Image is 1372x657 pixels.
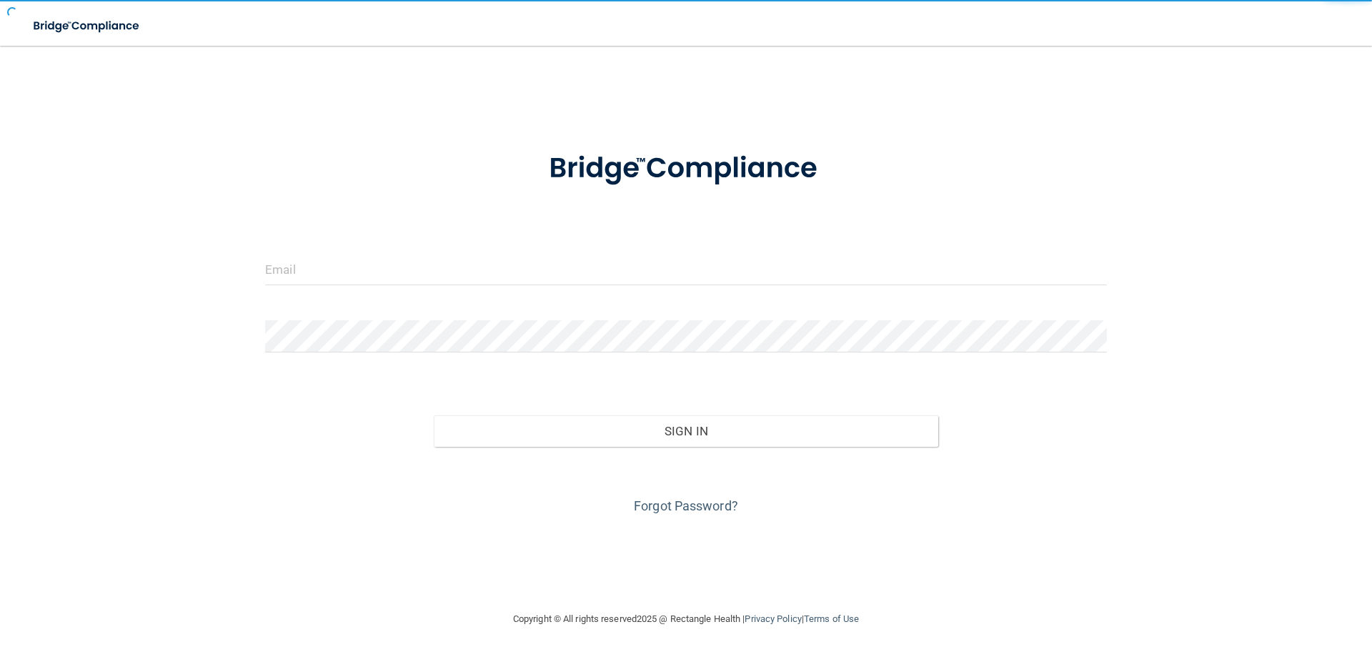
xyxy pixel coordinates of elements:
a: Terms of Use [804,613,859,624]
img: bridge_compliance_login_screen.278c3ca4.svg [21,11,153,41]
a: Forgot Password? [634,498,738,513]
div: Copyright © All rights reserved 2025 @ Rectangle Health | | [425,596,947,642]
input: Email [265,253,1107,285]
img: bridge_compliance_login_screen.278c3ca4.svg [520,132,852,206]
button: Sign In [434,415,939,447]
a: Privacy Policy [745,613,801,624]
